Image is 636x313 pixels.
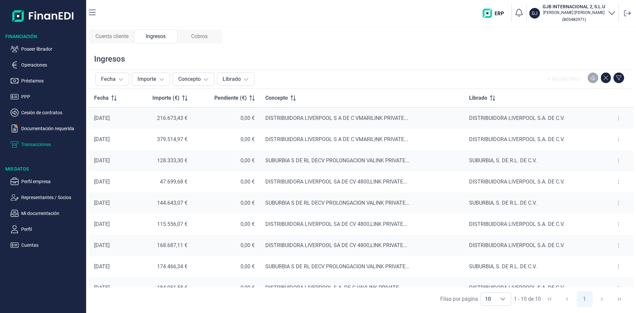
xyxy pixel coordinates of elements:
span: Cobros [191,32,208,40]
p: PPP [21,93,83,101]
div: 0,00 € [198,263,255,270]
div: [DATE] [94,179,127,185]
div: 0,00 € [198,200,255,206]
span: Librado [469,94,487,102]
span: SUBURBIA, S. DE R.L. DE C.V. [469,157,537,164]
p: Cesión de contratos [21,109,83,117]
div: 0,00 € [198,242,255,249]
img: erp [483,9,509,18]
div: [DATE] [94,221,127,228]
button: Fecha [95,73,129,86]
div: 174.466,34 € [138,263,187,270]
button: GJGJB INTERNACIONAL 2, S.L.U[PERSON_NAME] [PERSON_NAME](B05482971) [529,3,616,23]
div: 0,00 € [198,157,255,164]
span: DISTRIBUIDORA LIVERPOOL S.A. DE C.V. [469,285,564,291]
span: DISTRIBUIDORA LIVERPOOL S.A. DE C.V. [469,242,564,248]
div: 216.673,43 € [138,115,187,122]
div: [DATE] [94,115,127,122]
div: Ingresos [94,54,125,64]
p: Poseer librador [21,45,83,53]
div: [DATE] [94,200,127,206]
p: Cuentas [21,241,83,249]
span: DISTRIBUIDORA LIVERPOOL S.A. DE C.V. [469,221,564,227]
button: Préstamos [11,77,83,85]
span: Pendiente (€) [214,94,247,102]
div: Cobros [178,29,221,43]
button: Operaciones [11,61,83,69]
button: Last Page [611,291,627,307]
p: Operaciones [21,61,83,69]
span: Ingresos [146,32,166,40]
button: Representantes / Socios [11,193,83,201]
div: 115.556,07 € [138,221,187,228]
div: [DATE] [94,136,127,143]
p: Perfil empresa [21,178,83,185]
div: 0,00 € [198,285,255,291]
span: DISTRIBUIDORA LIVERPOOL S.A. DE C.VAVLINK PRIVATE... [265,285,403,291]
img: Logo de aplicación [12,5,74,26]
div: 0,00 € [198,221,255,228]
span: DISTRIBUIDORA LIVERPOOL S A DE C VMARILINK PRIVATE... [265,136,408,142]
p: Mi documentación [21,209,83,217]
div: Cuenta cliente [90,29,134,43]
span: Concepto [265,94,288,102]
button: Importe [132,73,170,86]
div: [DATE] [94,242,127,249]
span: DISTRIBUIDORA LIVERPOOL S A DE C VMARILINK PRIVATE... [265,115,408,121]
span: Cuenta cliente [95,32,129,40]
button: Perfil empresa [11,178,83,185]
span: DISTRIBUIDORA LIVERPOOL SA DE CV 4800,LINK PRIVATE... [265,221,407,227]
span: DISTRIBUIDORA LIVERPOOL SA DE CV 4800,LINK PRIVATE... [265,179,407,185]
span: SUBURBIA, S. DE R.L. DE C.V. [469,263,537,270]
span: DISTRIBUIDORA LIVERPOOL S.A. DE C.V. [469,115,564,121]
p: [PERSON_NAME] [PERSON_NAME] [543,10,605,15]
button: PPP [11,93,83,101]
div: Choose [495,293,511,305]
span: DISTRIBUIDORA LIVERPOOL S.A. DE C.V. [469,179,564,185]
div: [DATE] [94,157,127,164]
span: SUBURBIA, S. DE R.L. DE C.V. [469,200,537,206]
button: Cuentas [11,241,83,249]
p: Transacciones [21,140,83,148]
button: Cesión de contratos [11,109,83,117]
div: 168.687,11 € [138,242,187,249]
button: Documentación requerida [11,125,83,132]
span: SUBURBIA S DE RL DECV PROLONGACION VALINK PRIVATE... [265,200,409,206]
span: SUBURBIA S DE RL DECV PROLONGACION VALINK PRIVATE... [265,263,409,270]
div: Ingresos [134,29,178,43]
span: DISTRIBUIDORA LIVERPOOL SA DE CV 4800,LINK PRIVATE... [265,242,407,248]
div: 144.643,07 € [138,200,187,206]
button: Librado [217,73,254,86]
p: Documentación requerida [21,125,83,132]
p: GJ [532,10,538,17]
button: Next Page [594,291,610,307]
p: Representantes / Socios [21,193,83,201]
button: First Page [542,291,557,307]
div: [DATE] [94,285,127,291]
div: 47.699,68 € [138,179,187,185]
div: [DATE] [94,263,127,270]
span: Fecha [94,94,109,102]
button: Transacciones [11,140,83,148]
button: Concepto [173,73,214,86]
small: Copiar cif [562,17,586,22]
h3: GJB INTERNACIONAL 2, S.L.U [543,3,605,10]
button: Perfil [11,225,83,233]
button: Mi documentación [11,209,83,217]
button: Poseer librador [11,45,83,53]
div: 184.951,58 € [138,285,187,291]
p: Perfil [21,225,83,233]
div: 379.514,97 € [138,136,187,143]
button: Previous Page [559,291,575,307]
p: Préstamos [21,77,83,85]
span: 1 - 10 de 10 [514,296,541,302]
span: SUBURBIA S DE RL DECV PROLONGACION VALINK PRIVATE... [265,157,409,164]
span: DISTRIBUIDORA LIVERPOOL S.A. DE C.V. [469,136,564,142]
div: 0,00 € [198,179,255,185]
div: 0,00 € [198,115,255,122]
button: Page 1 [577,291,593,307]
div: 0,00 € [198,136,255,143]
span: 10 [481,293,495,305]
div: 128.333,30 € [138,157,187,164]
div: Filas por página [440,295,478,303]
